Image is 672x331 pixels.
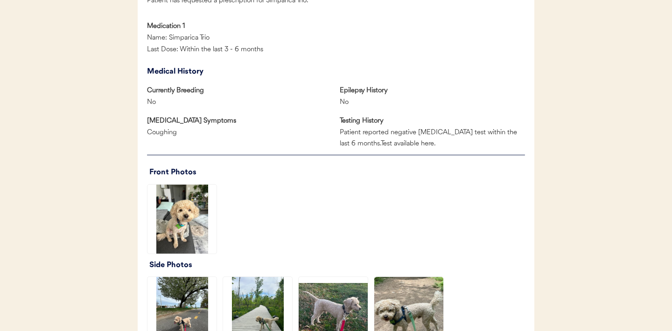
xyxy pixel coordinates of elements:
[147,117,236,124] strong: [MEDICAL_DATA] Symptoms
[147,23,185,30] strong: Medication 1
[147,185,217,254] img: IMG_4832.jpeg
[340,117,384,124] strong: Testing History
[381,140,436,147] a: Test available here.
[149,166,525,179] div: Front Photos
[147,127,229,139] div: Coughing
[149,259,525,272] div: Side Photos
[147,33,229,44] div: Name: Simparica Trio
[147,65,525,78] div: Medical History
[147,97,194,109] div: No
[340,87,388,94] strong: Epilepsy History
[147,87,204,94] strong: Currently Breeding
[340,127,525,150] div: Patient reported negative [MEDICAL_DATA] test within the last 6 months.
[147,44,263,56] div: Last Dose: Within the last 3 - 6 months
[340,97,386,109] div: No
